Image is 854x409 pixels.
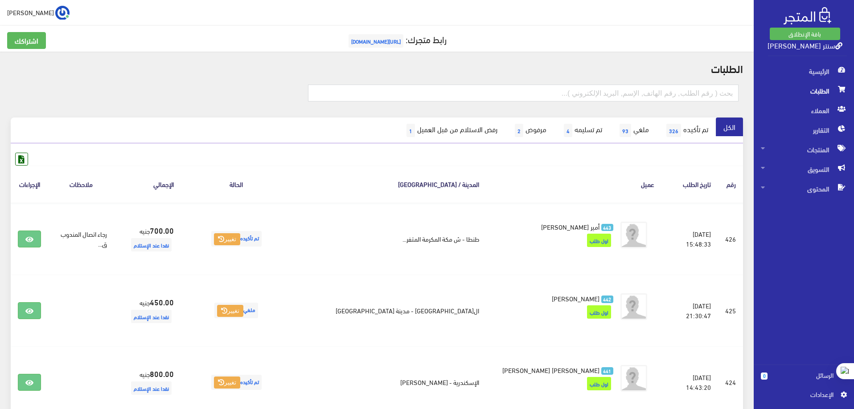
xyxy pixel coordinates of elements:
[217,305,243,317] button: تغيير
[211,375,262,390] span: تم تأكيده
[486,166,661,202] th: عميل
[601,367,613,375] span: 441
[754,81,854,101] a: الطلبات
[541,220,599,233] span: أمير [PERSON_NAME]
[718,203,743,275] td: 426
[55,6,70,20] img: ...
[761,159,847,179] span: التسويق
[761,101,847,120] span: العملاء
[620,124,631,137] span: 93
[657,117,716,143] a: تم تأكيده326
[7,7,54,18] span: [PERSON_NAME]
[601,224,613,231] span: 443
[587,305,611,319] span: اول طلب
[349,34,403,48] span: [URL][DOMAIN_NAME]
[114,166,181,202] th: اﻹجمالي
[214,377,240,389] button: تغيير
[7,32,46,49] a: اشتراكك
[502,364,599,376] span: [PERSON_NAME] [PERSON_NAME]
[150,224,174,236] strong: 700.00
[587,377,611,390] span: اول طلب
[754,140,854,159] a: المنتجات
[661,275,718,346] td: [DATE] 21:30:47
[292,203,486,275] td: طنطا - ش مكة المكرمة المتفر...
[131,238,172,251] span: نقدا عند الإستلام
[761,373,768,380] span: 0
[501,293,613,303] a: 442 [PERSON_NAME]
[587,234,611,247] span: اول طلب
[515,124,523,137] span: 2
[761,140,847,159] span: المنتجات
[292,166,486,202] th: المدينة / [GEOGRAPHIC_DATA]
[661,203,718,275] td: [DATE] 15:48:33
[718,166,743,202] th: رقم
[131,310,172,323] span: نقدا عند الإستلام
[7,5,70,20] a: ... [PERSON_NAME]
[131,381,172,395] span: نقدا عند الإستلام
[754,61,854,81] a: الرئيسية
[770,28,840,40] a: باقة الإنطلاق
[610,117,657,143] a: ملغي93
[761,61,847,81] span: الرئيسية
[308,85,739,101] input: بحث ( رقم الطلب, رقم الهاتف, الإسم, البريد اﻹلكتروني )...
[716,117,743,136] a: الكل
[114,275,181,346] td: جنيه
[11,348,45,382] iframe: Drift Widget Chat Controller
[552,292,599,304] span: [PERSON_NAME]
[784,7,831,24] img: .
[620,222,647,248] img: avatar.png
[214,233,240,246] button: تغيير
[754,101,854,120] a: العملاء
[620,365,647,392] img: avatar.png
[397,117,505,143] a: رفض الاستلام من قبل العميل1
[718,275,743,346] td: 425
[114,203,181,275] td: جنيه
[48,203,114,275] td: رجاء اتصال المندوب ق...
[754,179,854,198] a: المحتوى
[181,166,292,202] th: الحالة
[768,389,833,399] span: اﻹعدادات
[754,120,854,140] a: التقارير
[501,365,613,375] a: 441 [PERSON_NAME] [PERSON_NAME]
[346,31,447,47] a: رابط متجرك:[URL][DOMAIN_NAME]
[761,179,847,198] span: المحتوى
[150,296,174,308] strong: 450.00
[601,296,613,303] span: 442
[564,124,572,137] span: 4
[761,389,847,404] a: اﻹعدادات
[292,275,486,346] td: ال[GEOGRAPHIC_DATA] - مدينة [GEOGRAPHIC_DATA]
[501,222,613,231] a: 443 أمير [PERSON_NAME]
[761,370,847,389] a: 0 الرسائل
[661,166,718,202] th: تاريخ الطلب
[214,303,258,318] span: ملغي
[406,124,415,137] span: 1
[666,124,681,137] span: 326
[48,166,114,202] th: ملاحظات
[761,81,847,101] span: الطلبات
[505,117,554,143] a: مرفوض2
[775,370,833,380] span: الرسائل
[554,117,610,143] a: تم تسليمه4
[150,368,174,379] strong: 800.00
[620,293,647,320] img: avatar.png
[768,39,842,52] a: سنتر [PERSON_NAME]
[11,62,743,74] h2: الطلبات
[761,120,847,140] span: التقارير
[11,166,48,202] th: الإجراءات
[211,231,262,247] span: تم تأكيده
